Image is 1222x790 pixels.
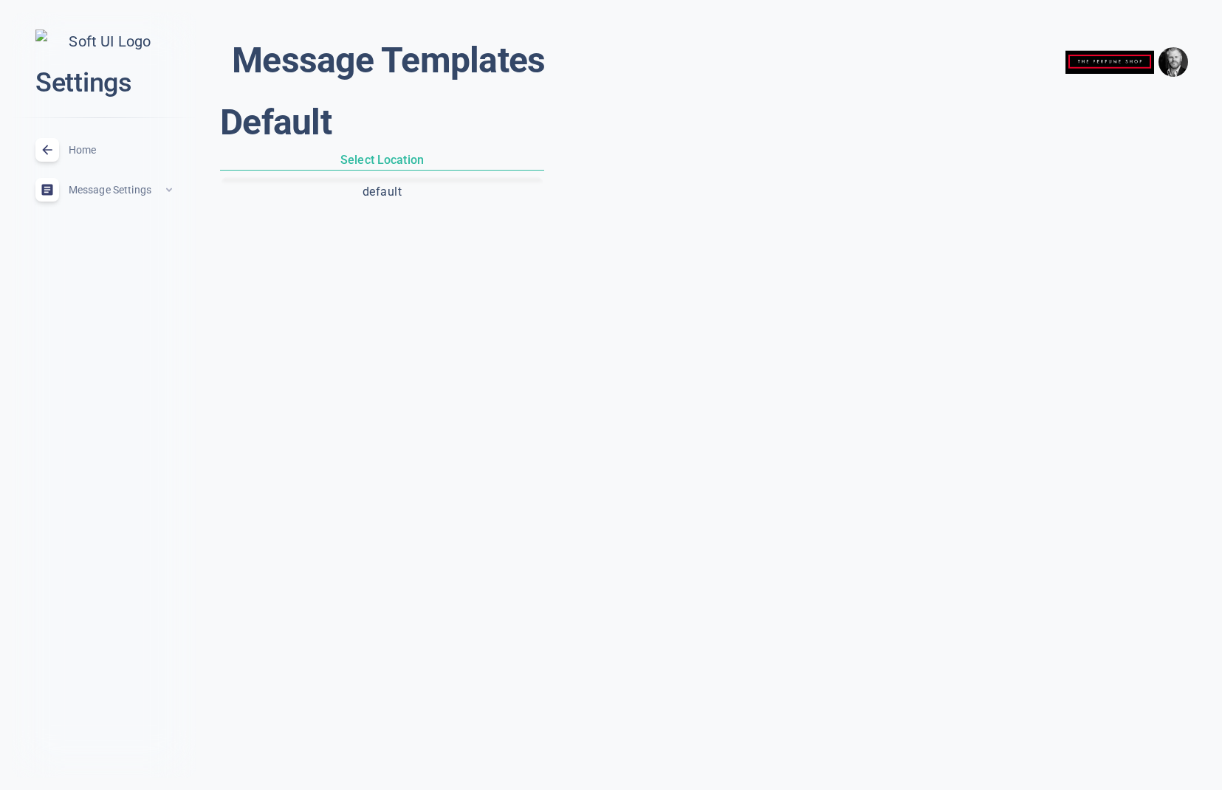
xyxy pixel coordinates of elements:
[12,130,196,170] a: Home
[223,179,541,205] button: default
[1065,39,1154,86] img: theperfumeshop
[35,30,173,54] img: Soft UI Logo
[223,179,541,219] div: basic tabs example
[220,100,1204,145] h1: Default
[220,151,544,171] h6: Select Location
[232,38,545,83] h1: Message Templates
[1159,47,1188,77] img: e9922e3fc00dd5316fa4c56e6d75935f
[35,66,173,100] h2: Settings
[163,184,175,196] span: expand_less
